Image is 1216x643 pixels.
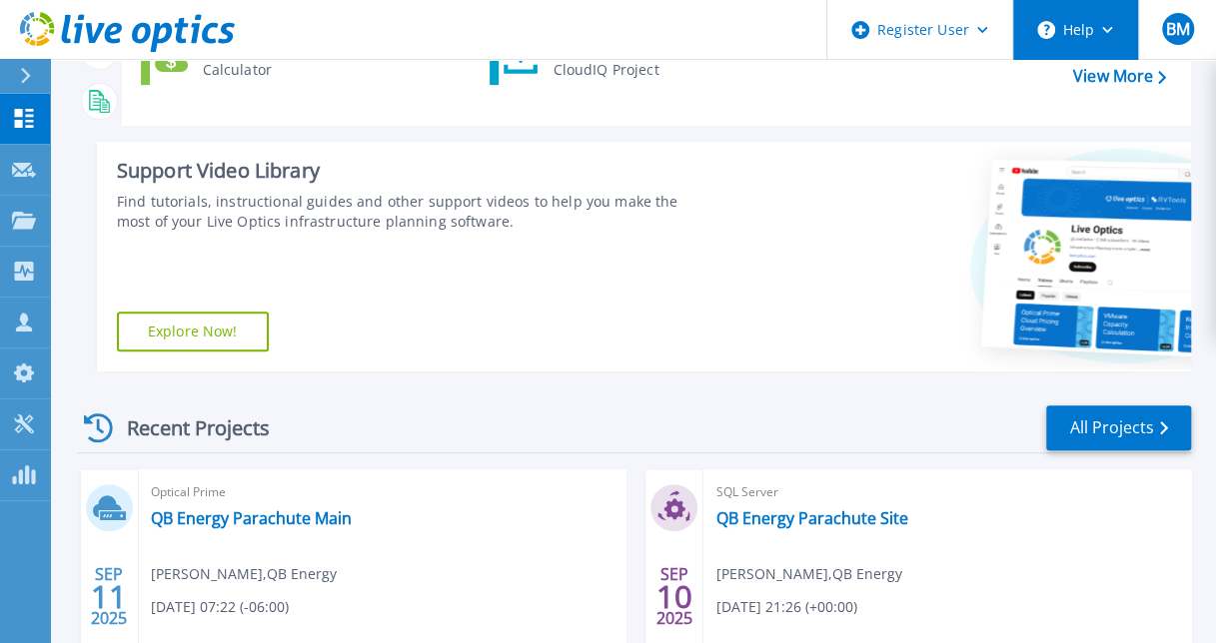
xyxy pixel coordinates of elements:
div: Recent Projects [77,403,297,452]
a: Cloud Pricing Calculator [141,35,346,85]
div: Find tutorials, instructional guides and other support videos to help you make the most of your L... [117,192,684,232]
span: BM [1165,21,1189,37]
div: SEP 2025 [655,560,693,633]
div: Import Phone Home CloudIQ Project [543,40,698,80]
span: [PERSON_NAME] , QB Energy [715,563,901,585]
a: QB Energy Parachute Main [151,508,352,528]
span: 10 [656,588,692,605]
span: SQL Server [715,481,1179,503]
a: QB Energy Parachute Site [715,508,907,528]
div: Support Video Library [117,158,684,184]
span: [DATE] 07:22 (-06:00) [151,596,289,618]
span: Optical Prime [151,481,614,503]
span: [DATE] 21:26 (+00:00) [715,596,856,618]
span: 11 [91,588,127,605]
a: Explore Now! [117,312,269,351]
div: Cloud Pricing Calculator [193,40,341,80]
a: All Projects [1046,405,1191,450]
div: SEP 2025 [90,560,128,633]
span: [PERSON_NAME] , QB Energy [151,563,337,585]
a: View More [1073,67,1166,86]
